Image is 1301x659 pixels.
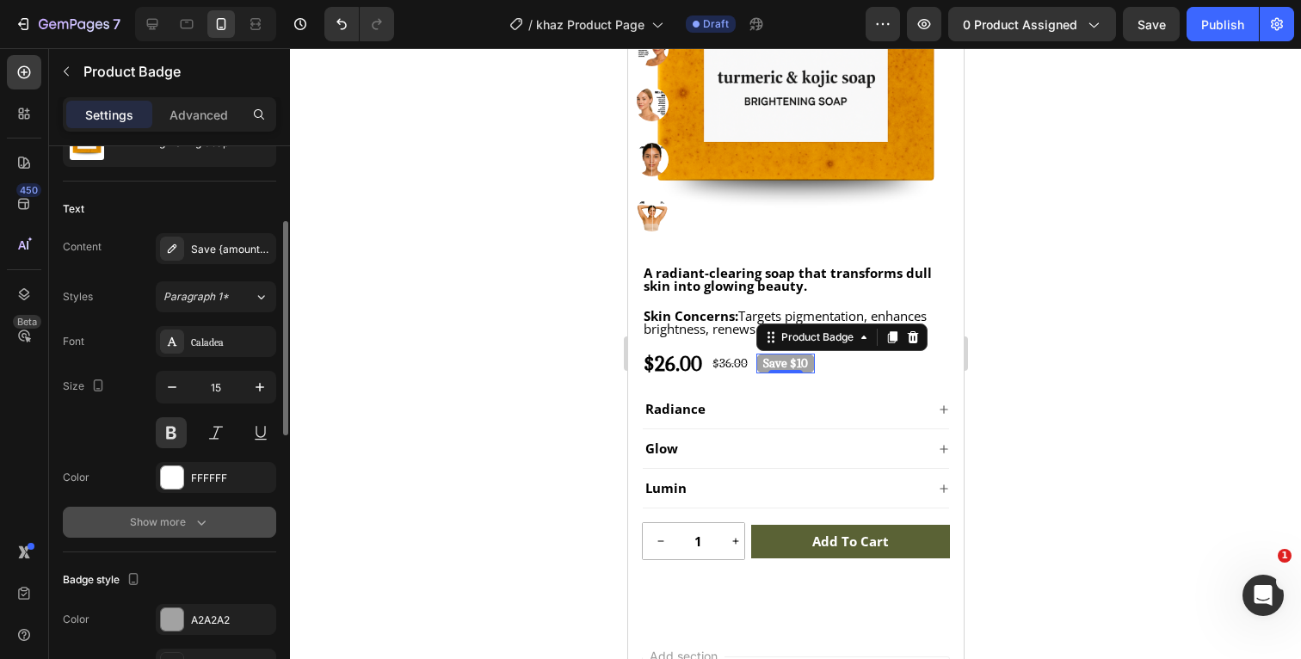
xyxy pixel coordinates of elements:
div: Text [63,201,84,217]
div: Badge style [63,569,144,592]
p: Product Badge [83,61,269,82]
span: 0 product assigned [963,15,1077,34]
p: Settings [85,106,133,124]
span: Add section [15,599,96,617]
iframe: Intercom live chat [1242,575,1284,616]
span: 1 [1278,549,1292,563]
div: 450 [16,183,41,197]
button: Paragraph 1* [156,281,276,312]
span: / [528,15,533,34]
button: 0 product assigned [948,7,1116,41]
span: Paragraph 1* [163,289,229,305]
div: Caladea [191,335,272,350]
button: 7 [7,7,128,41]
span: khaz Product Page [536,15,644,34]
div: Undo/Redo [324,7,394,41]
iframe: Design area [628,48,964,659]
p: Advanced [170,106,228,124]
button: Show more [63,507,276,538]
div: Beta [13,315,41,329]
p: 7 [113,14,120,34]
button: Publish [1187,7,1259,41]
div: A2A2A2 [191,613,272,628]
button: Save [1123,7,1180,41]
div: Color [63,612,89,627]
div: Size [63,375,108,398]
div: Publish [1201,15,1244,34]
div: FFFFFF [191,471,272,486]
div: Show more [130,514,210,531]
div: Content [63,239,102,255]
span: Draft [703,16,729,32]
span: Save [1138,17,1166,32]
div: Font [63,334,84,349]
div: Save {amount_discount} [191,242,272,257]
div: Styles [63,289,93,305]
div: Color [63,470,89,485]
